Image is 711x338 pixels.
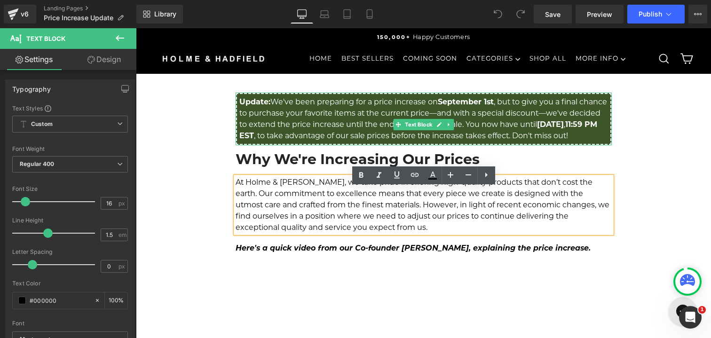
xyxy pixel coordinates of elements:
a: Landing Pages [44,5,136,12]
div: Letter Spacing [12,249,128,255]
a: Mobile [358,5,381,24]
strong: September 1s [302,69,355,78]
strong: 11:59 PM EST [103,92,461,112]
span: em [118,232,126,238]
div: Font Weight [12,146,128,152]
p: We've been preparing for a price increase on , but to give you a final chance to purchase your fa... [103,68,472,113]
button: More [688,5,707,24]
strong: t [355,69,358,78]
span: Preview [587,9,612,19]
a: New Library [136,5,183,24]
a: Preview [576,5,624,24]
iframe: Intercom live chat [679,306,702,329]
a: Desktop [291,5,313,24]
div: Text Styles [12,104,128,112]
span: Publish [639,10,662,18]
span: Text Block [267,91,298,102]
a: Design [70,49,138,70]
i: Here's a quick video from our Co-founder [PERSON_NAME], explaining the price increase. [100,215,455,224]
h1: Why We're Increasing Our Prices [100,122,476,140]
a: Home [169,23,201,39]
b: Custom [31,120,53,128]
span: px [118,263,126,269]
span: Library [154,10,176,18]
button: Undo [489,5,507,24]
a: COMING SOON [262,23,326,39]
a: 150,000+Happy Customers [21,5,554,13]
strong: Update: [103,69,134,78]
div: Font [12,320,128,327]
span: 1 [698,306,706,314]
div: Line Height [12,217,128,224]
b: Regular 400 [20,160,55,167]
strong: [DATE] [401,92,428,101]
a: Shop All [389,23,435,39]
a: Expand / Collapse [308,91,318,102]
a: Best Sellers [201,23,262,39]
span: px [118,200,126,206]
input: Color [30,295,90,306]
div: Font Size [12,186,128,192]
a: Laptop [313,5,336,24]
div: % [105,292,127,309]
button: Open gorgias live chat [5,3,33,31]
div: Primary [141,19,517,42]
span: 150,000+ [241,6,275,12]
span: Text Block [26,35,65,42]
span: Happy Customers [275,5,334,12]
div: Text Color [12,280,128,287]
button: Redo [511,5,530,24]
div: v6 [19,8,31,20]
summary: More Info [435,23,494,39]
div: Typography [12,80,51,93]
a: Tablet [336,5,358,24]
a: v6 [4,5,36,24]
span: Price Increase Update [44,14,113,22]
summary: Categories [326,23,389,39]
span: Save [545,9,561,19]
p: At Holme & [PERSON_NAME], we take pride in offering high-quality products that don’t cost the ear... [100,149,476,205]
button: Publish [627,5,685,24]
